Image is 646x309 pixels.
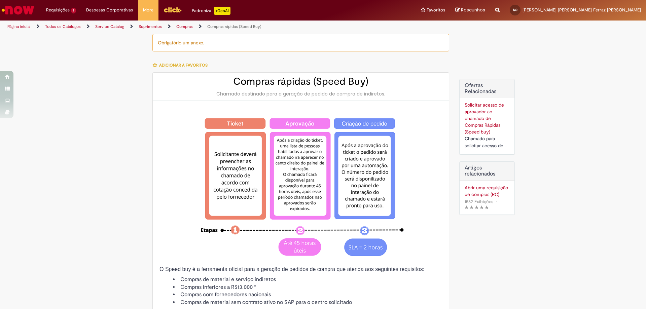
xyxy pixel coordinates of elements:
div: Chamado para solicitar acesso de aprovador ao ticket de Speed buy [465,135,509,149]
span: Despesas Corporativas [86,7,133,13]
span: AO [513,8,517,12]
a: Compras [176,24,193,29]
ul: Trilhas de página [5,21,426,33]
h2: Ofertas Relacionadas [465,83,509,94]
div: Chamado destinado para a geração de pedido de compra de indiretos. [159,90,442,97]
div: Ofertas Relacionadas [459,79,515,155]
button: Adicionar a Favoritos [152,58,211,72]
h2: Compras rápidas (Speed Buy) [159,76,442,87]
span: Rascunhos [461,7,485,13]
a: Abrir uma requisição de compras (RC) [465,184,509,198]
span: Adicionar a Favoritos [159,63,208,68]
img: click_logo_yellow_360x200.png [164,5,182,15]
span: O Speed buy é a ferramenta oficial para a geração de pedidos de compra que atenda aos seguintes r... [159,266,424,272]
a: Solicitar acesso de aprovador ao chamado de Compras Rápidas (Speed buy) [465,102,504,135]
span: More [143,7,153,13]
p: +GenAi [214,7,230,15]
li: Compras de material sem contrato ativo no SAP para o centro solicitado [173,299,442,306]
a: Página inicial [7,24,31,29]
span: [PERSON_NAME] [PERSON_NAME] Ferraz [PERSON_NAME] [523,7,641,13]
span: • [495,197,499,206]
h3: Artigos relacionados [465,165,509,177]
li: Compras inferiores a R$13.000 * [173,283,442,291]
span: Requisições [46,7,70,13]
span: Favoritos [427,7,445,13]
a: Todos os Catálogos [45,24,81,29]
span: 1582 Exibições [465,199,493,204]
div: Padroniza [192,7,230,15]
a: Suprimentos [139,24,162,29]
a: Service Catalog [95,24,124,29]
div: Obrigatório um anexo. [152,34,449,51]
a: Compras rápidas (Speed Buy) [207,24,261,29]
li: Compras de material e serviço indiretos [173,276,442,283]
li: Compras com fornecedores nacionais [173,291,442,299]
span: 1 [71,8,76,13]
img: ServiceNow [1,3,35,17]
a: Rascunhos [455,7,485,13]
